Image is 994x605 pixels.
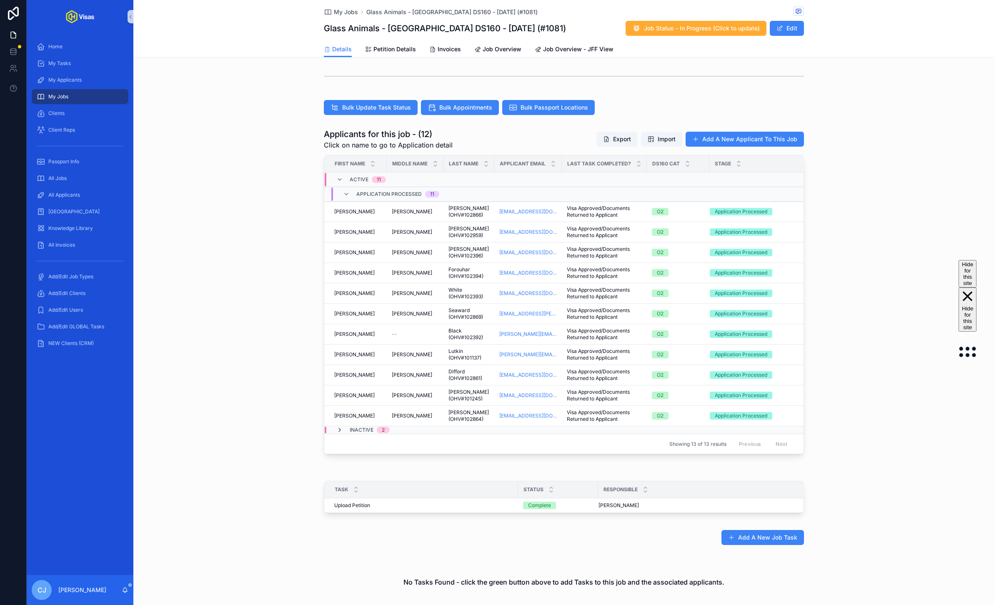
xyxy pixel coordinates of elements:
a: O2 [652,208,704,215]
a: Home [32,39,128,54]
span: [PERSON_NAME] (OHV#101245) [448,389,489,402]
h1: Applicants for this job - (12) [324,128,453,140]
a: Add/Edit Clients [32,286,128,301]
span: Middle Name [392,160,428,167]
div: Application Processed [715,269,767,277]
h2: No Tasks Found - click the green button above to add Tasks to this job and the associated applica... [403,577,724,587]
span: [PERSON_NAME] [392,310,432,317]
a: [GEOGRAPHIC_DATA] [32,204,128,219]
span: Upload Petition [334,502,370,509]
span: Active [350,176,368,183]
a: [PERSON_NAME] [392,229,438,235]
span: Task [335,486,348,493]
span: All Invoices [48,242,75,248]
span: Visa Approved/Documents Returned to Applicant [567,246,642,259]
span: [PERSON_NAME] (OHV#102396) [448,246,489,259]
a: Client Reps [32,122,128,137]
a: [PERSON_NAME] [334,290,382,297]
a: Visa Approved/Documents Returned to Applicant [567,409,642,422]
a: [EMAIL_ADDRESS][DOMAIN_NAME] [499,290,557,297]
span: Status [523,486,543,493]
a: [PERSON_NAME] (OHV#102864) [448,409,489,422]
a: Application Processed [710,249,793,256]
span: Add/Edit Users [48,307,83,313]
span: Add/Edit Job Types [48,273,93,280]
div: Application Processed [715,310,767,317]
a: [EMAIL_ADDRESS][DOMAIN_NAME] [499,412,557,419]
a: [EMAIL_ADDRESS][DOMAIN_NAME] [499,249,557,256]
span: My Jobs [334,8,358,16]
a: Clients [32,106,128,121]
span: Visa Approved/Documents Returned to Applicant [567,307,642,320]
button: Add A New Job Task [721,530,804,545]
button: Import [641,132,682,147]
div: Application Processed [715,249,767,256]
a: Job Overview [474,42,521,58]
a: [EMAIL_ADDRESS][DOMAIN_NAME] [499,392,557,399]
a: [EMAIL_ADDRESS][PERSON_NAME][DOMAIN_NAME] [499,310,557,317]
span: Bulk Passport Locations [521,103,588,112]
a: [EMAIL_ADDRESS][DOMAIN_NAME] [499,208,557,215]
div: Application Processed [715,208,767,215]
div: O2 [657,351,664,358]
span: DS160 Cat [652,160,680,167]
a: [PERSON_NAME] (OHV#102959) [448,225,489,239]
div: 2 [382,427,385,433]
span: Invoices [438,45,461,53]
p: [PERSON_NAME] [58,586,106,594]
span: Last Name [449,160,478,167]
span: My Jobs [48,93,68,100]
a: [PERSON_NAME] [392,270,438,276]
a: O2 [652,412,704,420]
button: Export [596,132,638,147]
div: O2 [657,249,664,256]
span: Applicant Email [500,160,546,167]
a: Invoices [429,42,461,58]
a: Visa Approved/Documents Returned to Applicant [567,205,642,218]
div: Complete [528,502,551,509]
a: Visa Approved/Documents Returned to Applicant [567,389,642,402]
span: Add/Edit Clients [48,290,85,297]
a: Visa Approved/Documents Returned to Applicant [567,368,642,382]
a: [PERSON_NAME] [334,270,382,276]
div: 11 [377,176,381,183]
div: O2 [657,290,664,297]
span: All Applicants [48,192,80,198]
a: White (OHV#102393) [448,287,489,300]
span: Add/Edit GLOBAL Tasks [48,323,104,330]
span: Import [658,135,676,143]
span: All Jobs [48,175,67,182]
div: O2 [657,371,664,379]
a: [PERSON_NAME] [334,351,382,358]
a: Black (OHV#102392) [448,327,489,341]
button: Bulk Appointments [421,100,499,115]
span: First Name [335,160,365,167]
a: All Applicants [32,187,128,202]
a: O2 [652,269,704,277]
span: Job Overview - JFF View [543,45,613,53]
a: Lutkin (OHV#101137) [448,348,489,361]
div: O2 [657,310,664,317]
div: scrollable content [27,33,133,362]
a: [EMAIL_ADDRESS][DOMAIN_NAME] [499,229,557,235]
a: Difford (OHV#102861) [448,368,489,382]
span: Passport Info [48,158,79,165]
a: Application Processed [710,371,793,379]
span: Job Status - In Progress (Click to update) [644,24,760,32]
a: Add/Edit Job Types [32,269,128,284]
a: Visa Approved/Documents Returned to Applicant [567,327,642,341]
span: [PERSON_NAME] [334,208,375,215]
span: [PERSON_NAME] [598,502,639,509]
span: Application Processed [356,191,422,197]
a: [PERSON_NAME] [392,392,438,399]
span: Click on name to go to Application detail [324,140,453,150]
a: My Jobs [32,89,128,104]
span: [PERSON_NAME] [392,290,432,297]
a: [PERSON_NAME] [334,229,382,235]
span: Clients [48,110,65,117]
